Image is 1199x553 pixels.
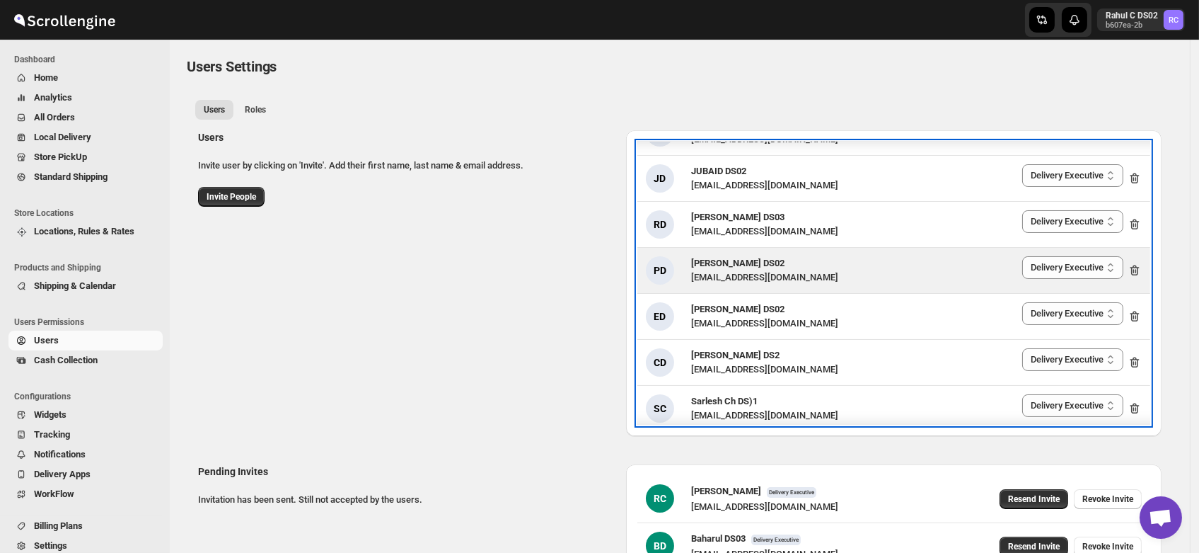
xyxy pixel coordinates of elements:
button: Locations, Rules & Rates [8,222,163,241]
span: Users Permissions [14,317,163,328]
div: [EMAIL_ADDRESS][DOMAIN_NAME] [691,409,838,423]
button: Notifications [8,445,163,464]
span: Revoke Invite [1082,541,1133,552]
span: Revoke Invite [1082,494,1133,505]
span: Baharul DS03 [691,533,746,544]
div: [EMAIL_ADDRESS][DOMAIN_NAME] [691,178,838,193]
div: [EMAIL_ADDRESS][DOMAIN_NAME] [691,363,838,377]
div: [EMAIL_ADDRESS][DOMAIN_NAME] [691,317,838,331]
span: Widgets [34,409,66,420]
span: JUBAID DS02 [691,166,746,176]
div: SC [646,394,674,423]
span: Shipping & Calendar [34,280,116,291]
p: Invitation has been sent. Still not accepted by the users. [198,493,615,507]
span: Home [34,72,58,83]
span: [PERSON_NAME] DS2 [691,350,780,360]
span: Notifications [34,449,86,460]
span: Standard Shipping [34,171,108,182]
p: Invite user by clicking on 'Invite'. Add their first name, last name & email address. [198,159,615,173]
div: RD [646,210,674,239]
span: [PERSON_NAME] DS02 [691,258,784,268]
span: Local Delivery [34,132,91,142]
div: CD [646,348,674,377]
span: Store PickUp [34,152,87,162]
div: [EMAIL_ADDRESS][DOMAIN_NAME] [691,224,838,239]
div: JD [646,164,674,193]
button: All Orders [8,108,163,127]
button: Delivery Apps [8,464,163,484]
span: Users [204,104,225,115]
span: Analytics [34,92,72,103]
span: Users [34,335,59,346]
span: Delivery Apps [34,469,91,479]
button: Users [8,331,163,350]
span: Resend Invite [1008,541,1060,552]
div: Open chat [1140,496,1182,539]
span: Delivery Executive [751,535,801,545]
span: [PERSON_NAME] DS02 [691,304,784,314]
span: All Orders [34,112,75,122]
span: [PERSON_NAME] DS03 [691,212,784,222]
button: Cash Collection [8,350,163,370]
button: Shipping & Calendar [8,276,163,296]
h2: Pending Invites [198,464,615,479]
h2: Users [198,130,615,144]
div: [EMAIL_ADDRESS][DOMAIN_NAME] [691,270,838,285]
text: RC [1169,16,1178,25]
span: Locations, Rules & Rates [34,226,134,236]
span: WorkFlow [34,489,74,499]
span: Sarlesh Ch DS)1 [691,396,758,406]
span: Delivery Executive [767,487,816,498]
p: b607ea-2b [1106,21,1158,30]
p: Rahul C DS02 [1106,10,1158,21]
button: Invite People [198,187,265,207]
div: PD [646,256,674,285]
span: Settings [34,540,67,551]
button: Tracking [8,425,163,445]
span: Resend Invite [1008,494,1060,505]
button: Analytics [8,88,163,108]
span: Users Settings [187,58,277,75]
span: Configurations [14,391,163,402]
span: Roles [245,104,266,115]
span: Cash Collection [34,355,98,365]
button: Widgets [8,405,163,425]
button: Revoke Invite [1074,489,1142,509]
div: RC [646,484,674,513]
div: ED [646,302,674,331]
button: Resend Invite [1000,489,1068,509]
span: Products and Shipping [14,262,163,273]
button: User menu [1097,8,1185,31]
div: [EMAIL_ADDRESS][DOMAIN_NAME] [691,500,838,514]
button: WorkFlow [8,484,163,504]
button: Billing Plans [8,516,163,536]
span: Rahul C DS02 [1164,10,1183,30]
button: All customers [195,100,233,120]
button: Home [8,68,163,88]
img: ScrollEngine [11,2,117,38]
span: Tracking [34,429,70,440]
span: Billing Plans [34,520,83,531]
span: Dashboard [14,54,163,65]
span: Store Locations [14,207,163,219]
span: Invite People [207,191,256,203]
span: [PERSON_NAME] [691,486,761,496]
